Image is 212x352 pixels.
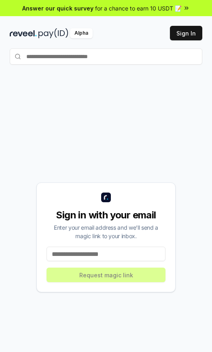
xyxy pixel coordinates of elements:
[95,4,182,13] span: for a chance to earn 10 USDT 📝
[22,4,93,13] span: Answer our quick survey
[47,209,165,222] div: Sign in with your email
[170,26,202,40] button: Sign In
[10,28,37,38] img: reveel_dark
[70,28,93,38] div: Alpha
[47,223,165,240] div: Enter your email address and we’ll send a magic link to your inbox.
[101,193,111,202] img: logo_small
[38,28,68,38] img: pay_id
